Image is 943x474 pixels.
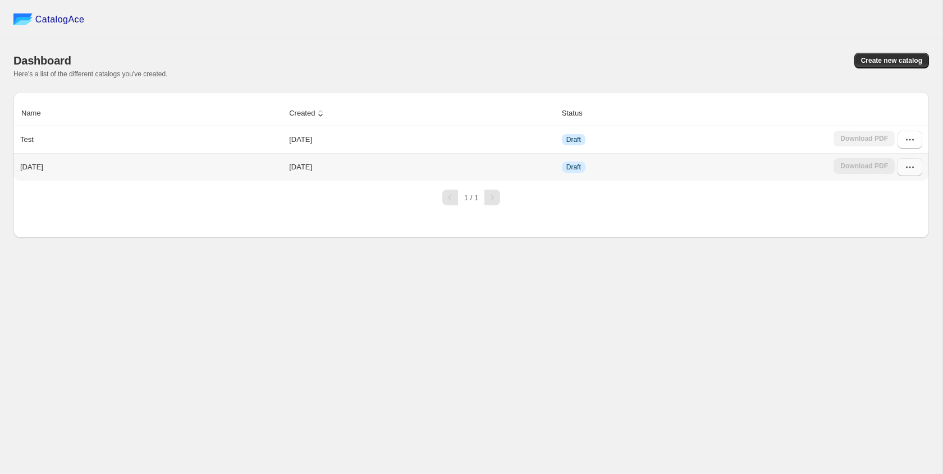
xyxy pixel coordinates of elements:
button: Name [20,103,54,124]
button: Status [560,103,596,124]
td: [DATE] [286,153,559,181]
span: Dashboard [13,54,71,67]
span: 1 / 1 [464,194,478,202]
img: catalog ace [13,13,33,25]
button: Created [287,103,328,124]
p: [DATE] [20,162,43,173]
td: [DATE] [286,126,559,153]
span: CatalogAce [35,14,85,25]
p: Test [20,134,34,145]
span: Here's a list of the different catalogs you've created. [13,70,168,78]
span: Create new catalog [861,56,922,65]
span: Draft [566,163,581,172]
button: Create new catalog [854,53,929,68]
span: Draft [566,135,581,144]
